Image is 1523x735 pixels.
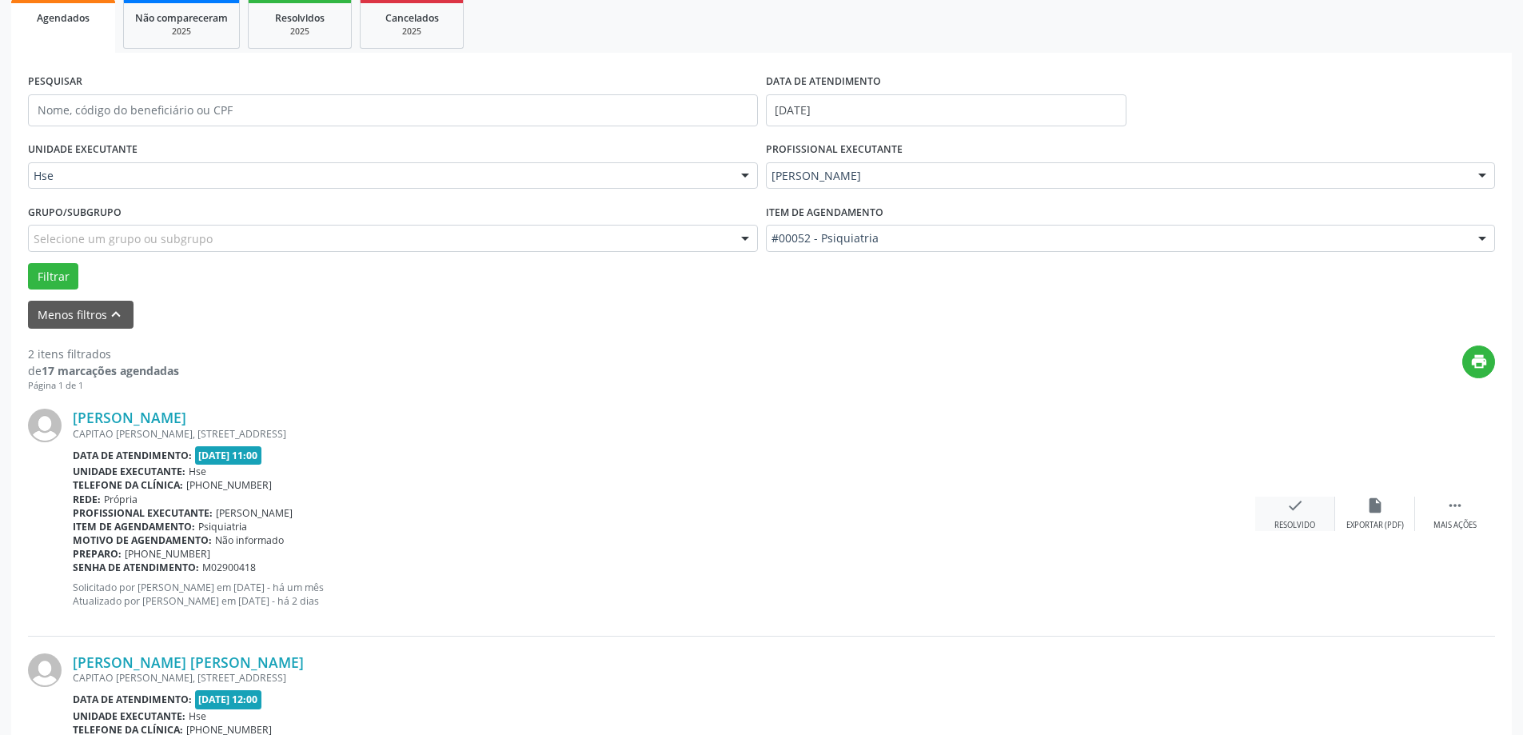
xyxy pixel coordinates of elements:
[1346,520,1404,531] div: Exportar (PDF)
[28,70,82,94] label: PESQUISAR
[42,363,179,378] strong: 17 marcações agendadas
[73,449,192,462] b: Data de atendimento:
[1446,497,1464,514] i: 
[73,581,1255,608] p: Solicitado por [PERSON_NAME] em [DATE] - há um mês Atualizado por [PERSON_NAME] em [DATE] - há 2 ...
[73,671,1255,685] div: CAPITAO [PERSON_NAME], [STREET_ADDRESS]
[73,561,199,574] b: Senha de atendimento:
[34,168,725,184] span: Hse
[73,547,122,561] b: Preparo:
[766,200,883,225] label: Item de agendamento
[73,693,192,706] b: Data de atendimento:
[215,533,284,547] span: Não informado
[73,493,101,506] b: Rede:
[28,346,179,362] div: 2 itens filtrados
[186,478,272,492] span: [PHONE_NUMBER]
[195,690,262,709] span: [DATE] 12:00
[28,301,134,329] button: Menos filtroskeyboard_arrow_up
[1462,346,1495,378] button: print
[73,506,213,520] b: Profissional executante:
[1366,497,1384,514] i: insert_drive_file
[28,94,758,126] input: Nome, código do beneficiário ou CPF
[104,493,138,506] span: Própria
[73,653,304,671] a: [PERSON_NAME] [PERSON_NAME]
[34,230,213,247] span: Selecione um grupo ou subgrupo
[73,709,185,723] b: Unidade executante:
[189,465,206,478] span: Hse
[28,653,62,687] img: img
[1433,520,1477,531] div: Mais ações
[73,533,212,547] b: Motivo de agendamento:
[771,230,1463,246] span: #00052 - Psiquiatria
[28,200,122,225] label: Grupo/Subgrupo
[766,70,881,94] label: DATA DE ATENDIMENTO
[28,362,179,379] div: de
[1286,497,1304,514] i: check
[771,168,1463,184] span: [PERSON_NAME]
[216,506,293,520] span: [PERSON_NAME]
[37,11,90,25] span: Agendados
[28,379,179,393] div: Página 1 de 1
[195,446,262,465] span: [DATE] 11:00
[125,547,210,561] span: [PHONE_NUMBER]
[1470,353,1488,370] i: print
[135,26,228,38] div: 2025
[73,520,195,533] b: Item de agendamento:
[73,427,1255,441] div: CAPITAO [PERSON_NAME], [STREET_ADDRESS]
[1274,520,1315,531] div: Resolvido
[766,94,1126,126] input: Selecione um intervalo
[198,520,247,533] span: Psiquiatria
[766,138,903,162] label: PROFISSIONAL EXECUTANTE
[73,409,186,426] a: [PERSON_NAME]
[275,11,325,25] span: Resolvidos
[372,26,452,38] div: 2025
[28,409,62,442] img: img
[189,709,206,723] span: Hse
[202,561,256,574] span: M02900418
[107,306,125,323] i: keyboard_arrow_up
[73,465,185,478] b: Unidade executante:
[28,138,138,162] label: UNIDADE EXECUTANTE
[135,11,228,25] span: Não compareceram
[28,263,78,290] button: Filtrar
[260,26,340,38] div: 2025
[385,11,439,25] span: Cancelados
[73,478,183,492] b: Telefone da clínica:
